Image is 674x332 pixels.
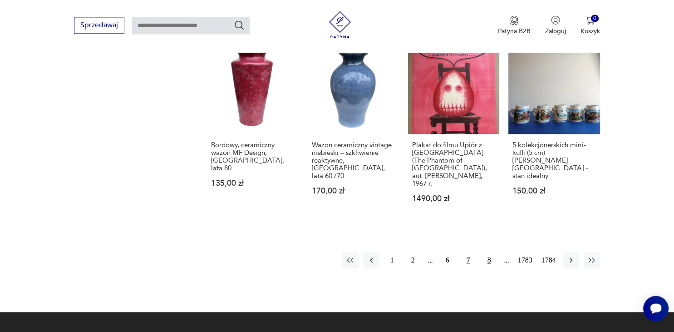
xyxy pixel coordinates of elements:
[510,15,519,25] img: Ikona medalu
[234,20,245,30] button: Szukaj
[512,187,595,195] p: 150,00 zł
[412,141,495,188] h3: Plakat do filmu Upiór z [GEOGRAPHIC_DATA] (The Phantom of [GEOGRAPHIC_DATA]), aut. [PERSON_NAME],...
[512,141,595,180] h3: 5 kolekcjonerskich mini-kufli (5 cm) [PERSON_NAME] [GEOGRAPHIC_DATA] - stan idealny
[545,15,566,35] button: Zaloguj
[498,15,531,35] a: Ikona medaluPatyna B2B
[439,252,456,268] button: 6
[326,11,354,38] img: Patyna - sklep z meblami i dekoracjami vintage
[545,27,566,35] p: Zaloguj
[498,27,531,35] p: Patyna B2B
[551,15,560,25] img: Ikonka użytkownika
[74,17,124,34] button: Sprzedawaj
[211,179,294,187] p: 135,00 zł
[460,252,477,268] button: 7
[591,15,599,22] div: 0
[581,27,600,35] p: Koszyk
[516,252,535,268] button: 1783
[312,187,395,195] p: 170,00 zł
[405,252,421,268] button: 2
[498,15,531,35] button: Patyna B2B
[408,43,499,220] a: Plakat do filmu Upiór z Morisville (The Phantom of Morisville), aut. Franciszek Starowieyski, 196...
[539,252,558,268] button: 1784
[643,296,669,321] iframe: Smartsupp widget button
[384,252,400,268] button: 1
[211,141,294,172] h3: Bordowy, ceramiczny wazon MF Design, [GEOGRAPHIC_DATA], lata 80.
[74,23,124,29] a: Sprzedawaj
[585,15,595,25] img: Ikona koszyka
[412,195,495,203] p: 1490,00 zł
[207,43,298,220] a: Bordowy, ceramiczny wazon MF Design, Niemcy, lata 80.Bordowy, ceramiczny wazon MF Design, [GEOGRA...
[508,43,600,220] a: 5 kolekcjonerskich mini-kufli (5 cm) Kurt Hammer Germany - stan idealny5 kolekcjonerskich mini-ku...
[308,43,399,220] a: Wazon ceramiczny vintage niebieski – szkliwienie reaktywne, Niemcy, lata 60./70.Wazon ceramiczny ...
[312,141,395,180] h3: Wazon ceramiczny vintage niebieski – szkliwienie reaktywne, [GEOGRAPHIC_DATA], lata 60./70.
[481,252,497,268] button: 8
[581,15,600,35] button: 0Koszyk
